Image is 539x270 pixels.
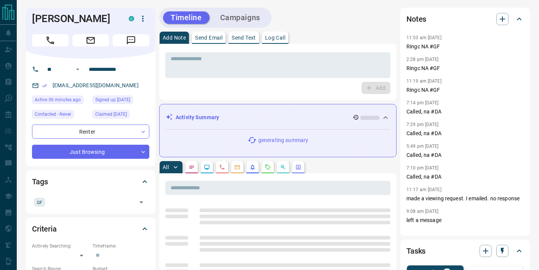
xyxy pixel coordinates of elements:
[250,164,256,170] svg: Listing Alerts
[406,209,439,214] p: 9:08 am [DATE]
[406,245,425,257] h2: Tasks
[32,176,48,188] h2: Tags
[406,195,524,203] p: made a viewing request. I emailed. no response
[265,164,271,170] svg: Requests
[406,43,524,51] p: Ringc NA #GF
[163,165,169,170] p: All
[32,34,69,46] span: Call
[35,110,71,118] span: Contacted - Never
[219,164,225,170] svg: Calls
[95,110,127,118] span: Claimed [DATE]
[113,34,149,46] span: Message
[265,35,285,40] p: Log Call
[163,11,210,24] button: Timeline
[406,151,524,159] p: Called, na #DA
[32,220,149,238] div: Criteria
[232,35,256,40] p: Send Text
[195,35,222,40] p: Send Email
[32,125,149,139] div: Renter
[406,122,439,127] p: 7:29 pm [DATE]
[406,129,524,137] p: Called, na #DA
[189,164,195,170] svg: Notes
[213,11,268,24] button: Campaigns
[93,243,149,249] p: Timeframe:
[42,83,47,88] svg: Email Verified
[295,164,301,170] svg: Agent Actions
[406,144,439,149] p: 5:49 pm [DATE]
[204,164,210,170] svg: Lead Browsing Activity
[129,16,134,21] div: condos.ca
[176,113,219,121] p: Activity Summary
[166,110,390,125] div: Activity Summary
[406,57,439,62] p: 2:28 pm [DATE]
[72,34,109,46] span: Email
[258,136,308,144] p: generating summary
[406,108,524,116] p: Called, na #DA
[32,96,89,106] div: Mon Aug 18 2025
[406,78,441,84] p: 11:19 am [DATE]
[163,35,186,40] p: Add Note
[406,242,524,260] div: Tasks
[95,96,130,104] span: Signed up [DATE]
[35,96,81,104] span: Active 36 minutes ago
[32,145,149,159] div: Just Browsing
[406,86,524,94] p: Ringc NA #GF
[53,82,139,88] a: [EMAIL_ADDRESS][DOMAIN_NAME]
[406,216,524,224] p: left a message
[406,35,441,40] p: 11:53 am [DATE]
[32,13,117,25] h1: [PERSON_NAME]
[136,197,147,208] button: Open
[234,164,240,170] svg: Emails
[32,173,149,191] div: Tags
[406,165,439,171] p: 7:10 pm [DATE]
[406,13,426,25] h2: Notes
[280,164,286,170] svg: Opportunities
[93,96,149,106] div: Fri Apr 14 2017
[32,243,89,249] p: Actively Searching:
[406,64,524,72] p: Ringc NA #GF
[37,198,42,206] span: GF
[73,65,82,74] button: Open
[93,110,149,121] div: Fri Oct 12 2018
[406,187,441,192] p: 11:17 am [DATE]
[32,223,57,235] h2: Criteria
[406,100,439,105] p: 7:14 pm [DATE]
[406,230,439,236] p: 7:08 am [DATE]
[406,10,524,28] div: Notes
[406,173,524,181] p: Called, na #DA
